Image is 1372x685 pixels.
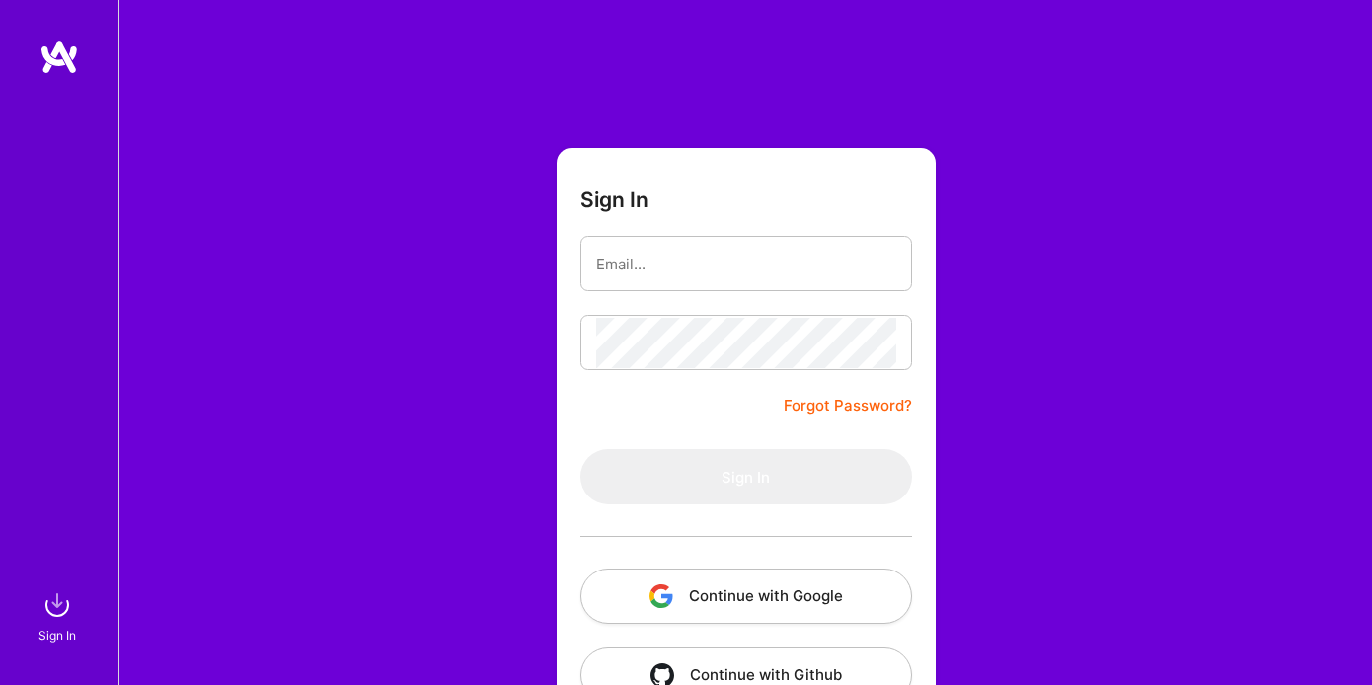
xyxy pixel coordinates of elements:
div: Sign In [38,625,76,646]
button: Continue with Google [580,569,912,624]
img: sign in [38,585,77,625]
a: Forgot Password? [784,394,912,418]
button: Sign In [580,449,912,504]
h3: Sign In [580,188,648,212]
img: icon [649,584,673,608]
a: sign inSign In [41,585,77,646]
input: Email... [596,239,896,289]
img: logo [39,39,79,75]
